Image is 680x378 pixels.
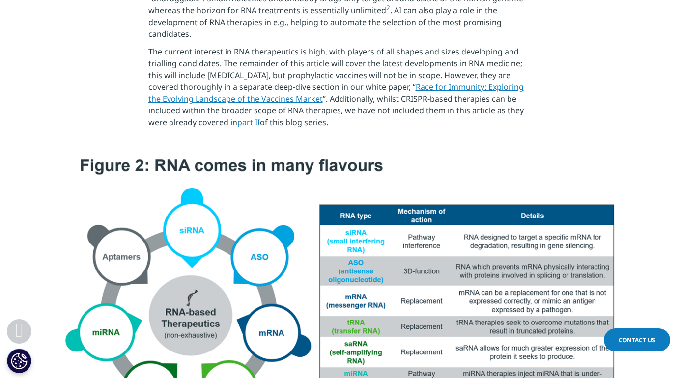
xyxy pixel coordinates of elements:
[7,349,31,373] button: Cookie 设置
[237,117,260,128] a: part II
[619,336,655,344] span: Contact Us
[148,81,524,104] a: Race for Immunity: Exploring the Evolving Landscape of the Vaccines Market
[148,46,532,134] p: The current interest in RNA therapeutics is high, with players of all shapes and sizes developing...
[386,3,390,12] sup: 2
[604,328,670,351] a: Contact Us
